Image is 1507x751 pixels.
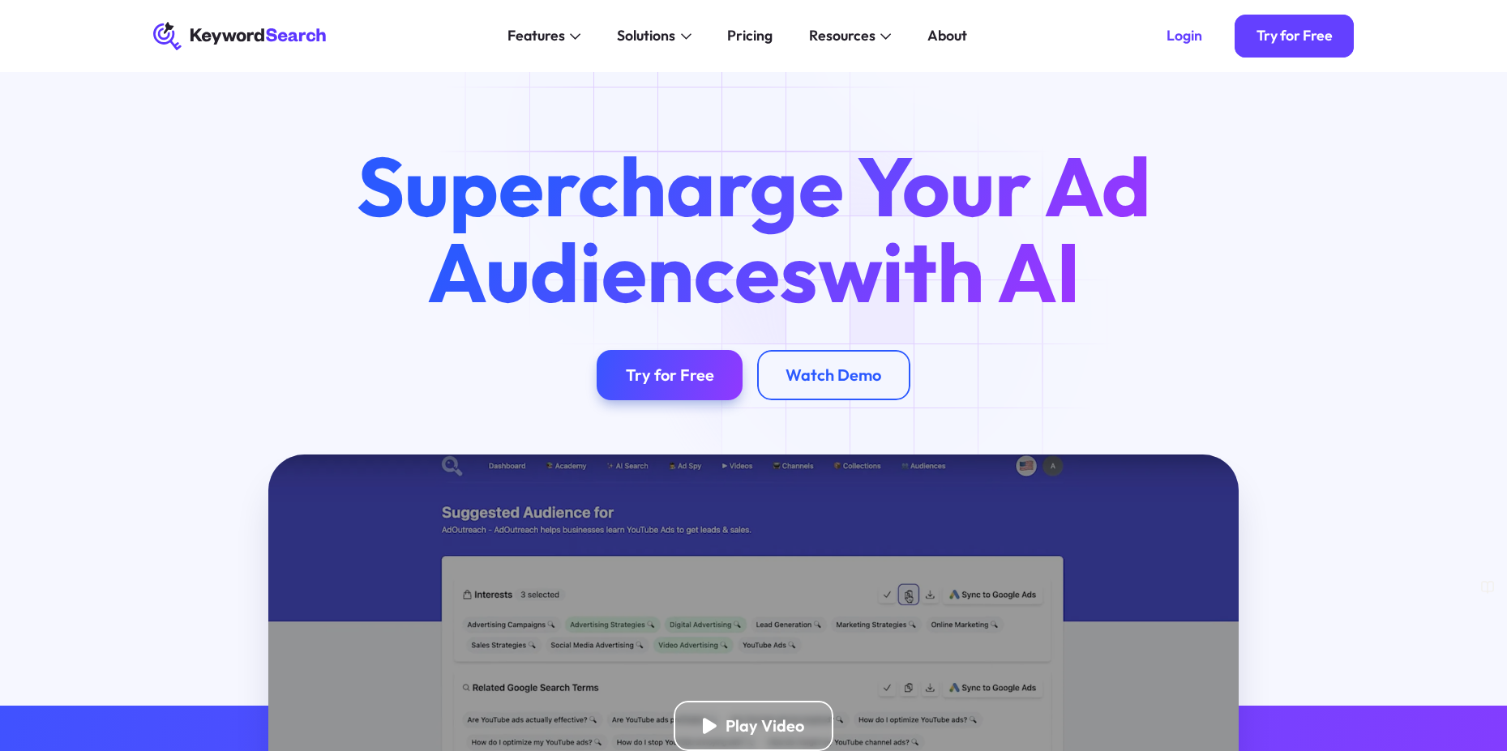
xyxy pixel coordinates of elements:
[818,220,1081,324] span: with AI
[809,25,876,47] div: Resources
[322,143,1185,314] h1: Supercharge Your Ad Audiences
[786,365,881,386] div: Watch Demo
[1167,27,1202,45] div: Login
[727,25,773,47] div: Pricing
[597,350,743,400] a: Try for Free
[1257,27,1333,45] div: Try for Free
[917,22,978,50] a: About
[927,25,967,47] div: About
[626,365,714,386] div: Try for Free
[507,25,565,47] div: Features
[1145,15,1224,58] a: Login
[726,716,804,736] div: Play Video
[717,22,784,50] a: Pricing
[1235,15,1354,58] a: Try for Free
[617,25,675,47] div: Solutions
